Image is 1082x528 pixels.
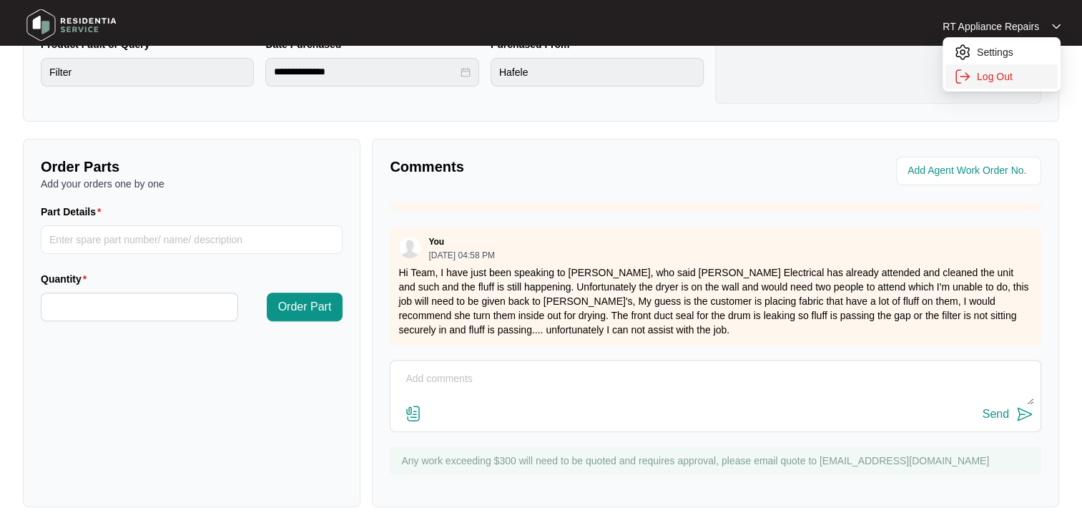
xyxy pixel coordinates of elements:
[428,236,444,248] p: You
[41,157,343,177] p: Order Parts
[977,69,1049,84] p: Log Out
[390,157,705,177] p: Comments
[398,265,1033,337] p: Hi Team, I have just been speaking to [PERSON_NAME], who said [PERSON_NAME] Electrical has alread...
[983,408,1009,421] div: Send
[954,44,971,61] img: settings icon
[41,272,92,286] label: Quantity
[41,58,254,87] input: Product Fault or Query
[954,68,971,85] img: settings icon
[278,298,332,316] span: Order Part
[983,405,1033,424] button: Send
[41,225,343,254] input: Part Details
[21,4,122,47] img: residentia service logo
[41,205,107,219] label: Part Details
[908,162,1033,180] input: Add Agent Work Order No.
[977,45,1049,59] p: Settings
[401,454,1034,468] p: Any work exceeding $300 will need to be quoted and requires approval, please email quote to [EMAI...
[399,237,420,258] img: user.svg
[405,405,422,422] img: file-attachment-doc.svg
[1052,23,1061,30] img: dropdown arrow
[1016,406,1033,423] img: send-icon.svg
[267,293,343,321] button: Order Part
[943,19,1039,34] p: RT Appliance Repairs
[274,64,457,79] input: Date Purchased
[428,251,494,260] p: [DATE] 04:58 PM
[41,293,237,321] input: Quantity
[41,177,343,191] p: Add your orders one by one
[491,58,704,87] input: Purchased From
